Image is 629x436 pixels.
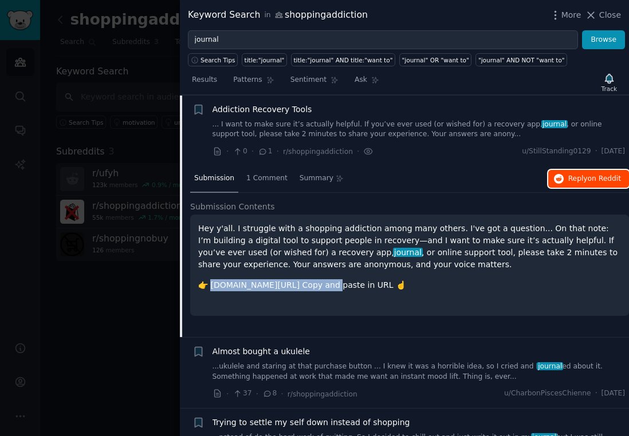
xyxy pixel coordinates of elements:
a: Addiction Recovery Tools [213,104,312,116]
span: u/StillStanding0129 [522,146,591,157]
a: "journal" AND NOT "want to" [475,53,567,66]
button: Track [597,70,621,94]
div: "journal" OR "want to" [402,56,469,64]
a: ...ukulele and staring at that purchase button ... I knew it was a horrible idea, so I cried and ... [213,362,626,382]
a: Patterns [229,71,278,94]
span: · [281,388,283,400]
span: Patterns [233,75,262,85]
a: Results [188,71,221,94]
span: · [357,145,359,157]
span: journal [541,120,568,128]
p: Hey y'all. I struggle with a shopping addiction among many others. I've got a question... On that... [198,223,621,271]
span: · [226,388,229,400]
a: Trying to settle my self down instead of shopping [213,417,410,429]
span: Sentiment [290,75,327,85]
input: Try a keyword related to your business [188,30,578,50]
span: 37 [233,389,251,399]
span: [DATE] [602,389,625,399]
span: Close [599,9,621,21]
span: Submission [194,173,234,184]
span: · [226,145,229,157]
span: Search Tips [201,56,235,64]
div: title:"journal" AND title:"want to" [293,56,392,64]
span: Ask [355,75,367,85]
span: Reply [568,174,621,184]
a: Almost bought a ukulele [213,346,310,358]
div: "journal" AND NOT "want to" [478,56,565,64]
span: More [561,9,581,21]
span: r/shoppingaddiction [288,390,357,398]
span: 1 Comment [246,173,288,184]
span: · [277,145,279,157]
a: ... I want to make sure it’s actually helpful. If you’ve ever used (or wished for) a recovery app... [213,120,626,140]
a: "journal" OR "want to" [399,53,471,66]
div: Track [602,85,617,93]
div: title:"journal" [245,56,285,64]
span: u/CharbonPiscesChienne [504,389,591,399]
span: r/shoppingaddiction [283,148,353,156]
span: Submission Contents [190,201,275,213]
a: title:"journal" AND title:"want to" [291,53,395,66]
span: journal [393,248,423,257]
a: Sentiment [286,71,343,94]
span: · [256,388,258,400]
span: Results [192,75,217,85]
span: Summary [300,173,333,184]
span: in [264,10,270,21]
span: · [251,145,254,157]
span: [DATE] [602,146,625,157]
span: 1 [258,146,272,157]
button: Replyon Reddit [548,170,629,188]
span: journal [537,362,563,370]
span: · [595,389,597,399]
button: Search Tips [188,53,238,66]
span: · [595,146,597,157]
div: Keyword Search shoppingaddiction [188,8,368,22]
span: 0 [233,146,247,157]
button: More [549,9,581,21]
button: Browse [582,30,625,50]
span: 8 [262,389,277,399]
a: Ask [351,71,383,94]
a: title:"journal" [242,53,287,66]
span: on Reddit [588,175,621,183]
p: 👉 [DOMAIN_NAME][URL] Copy and paste in URL ☝️ [198,279,621,291]
button: Close [585,9,621,21]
